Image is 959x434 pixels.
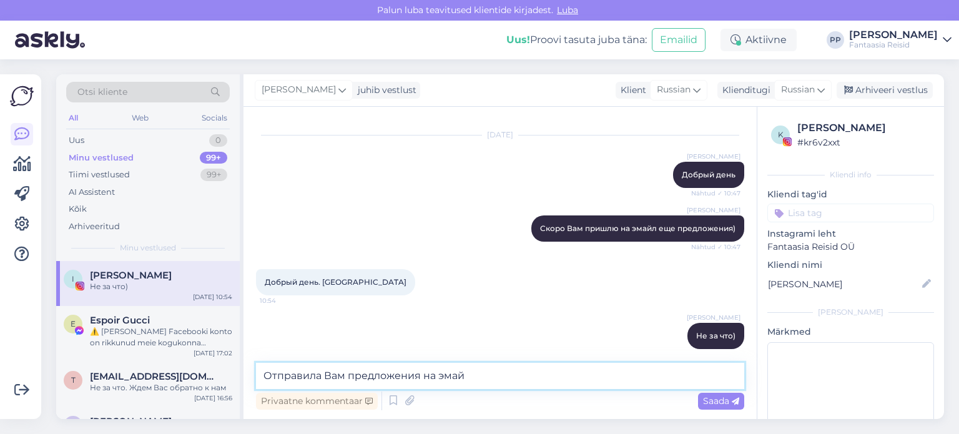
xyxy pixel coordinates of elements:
[194,348,232,358] div: [DATE] 17:02
[616,84,646,97] div: Klient
[717,84,770,97] div: Klienditugi
[837,82,933,99] div: Arhiveeri vestlus
[687,152,740,161] span: [PERSON_NAME]
[199,110,230,126] div: Socials
[797,136,930,149] div: # kr6v2xxt
[767,188,934,201] p: Kliendi tag'id
[193,292,232,302] div: [DATE] 10:54
[767,227,934,240] p: Instagrami leht
[797,121,930,136] div: [PERSON_NAME]
[767,325,934,338] p: Märkmed
[506,34,530,46] b: Uus!
[720,29,797,51] div: Aktiivne
[69,220,120,233] div: Arhiveeritud
[209,134,227,147] div: 0
[506,32,647,47] div: Proovi tasuta juba täna:
[553,4,582,16] span: Luba
[90,382,232,393] div: Не за что. Ждем Вас обратно к нам
[10,84,34,108] img: Askly Logo
[69,152,134,164] div: Minu vestlused
[120,242,176,254] span: Minu vestlused
[657,83,691,97] span: Russian
[540,224,735,233] span: Скоро Вам пришлю на эмайл еще предложения)
[652,28,706,52] button: Emailid
[262,83,336,97] span: [PERSON_NAME]
[69,134,84,147] div: Uus
[849,30,952,50] a: [PERSON_NAME]Fantaasia Reisid
[691,242,740,252] span: Nähtud ✓ 10:47
[256,393,378,410] div: Privaatne kommentaar
[849,30,938,40] div: [PERSON_NAME]
[66,110,81,126] div: All
[696,331,735,340] span: Не за что)
[69,203,87,215] div: Kõik
[71,319,76,328] span: E
[90,326,232,348] div: ⚠️ [PERSON_NAME] Facebooki konto on rikkunud meie kogukonna standardeid. Meie süsteem on saanud p...
[682,170,735,179] span: Добрый день
[260,296,307,305] span: 10:54
[694,350,740,359] span: 10:54
[256,363,744,389] textarea: Отправила Вам предложения на эмай
[265,277,406,287] span: Добрый день. [GEOGRAPHIC_DATA]
[71,375,76,385] span: t
[768,277,920,291] input: Lisa nimi
[69,186,115,199] div: AI Assistent
[691,189,740,198] span: Nähtud ✓ 10:47
[200,152,227,164] div: 99+
[827,31,844,49] div: PP
[687,313,740,322] span: [PERSON_NAME]
[767,204,934,222] input: Lisa tag
[77,86,127,99] span: Otsi kliente
[767,240,934,254] p: Fantaasia Reisid OÜ
[90,416,172,427] span: Мара Маришка
[849,40,938,50] div: Fantaasia Reisid
[90,315,150,326] span: Espoir Gucci
[72,274,74,284] span: I
[200,169,227,181] div: 99+
[90,371,220,382] span: tkruzman@bk.ru
[256,129,744,141] div: [DATE]
[90,270,172,281] span: Irina Popova
[194,393,232,403] div: [DATE] 16:56
[687,205,740,215] span: [PERSON_NAME]
[781,83,815,97] span: Russian
[69,169,130,181] div: Tiimi vestlused
[767,307,934,318] div: [PERSON_NAME]
[90,281,232,292] div: Не за что)
[129,110,151,126] div: Web
[767,169,934,180] div: Kliendi info
[353,84,416,97] div: juhib vestlust
[703,395,739,407] span: Saada
[767,259,934,272] p: Kliendi nimi
[778,130,784,139] span: k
